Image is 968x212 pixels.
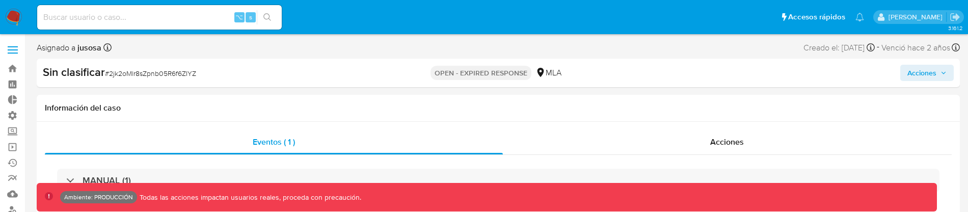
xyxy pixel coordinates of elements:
[83,175,131,186] h3: MANUAL (1)
[710,136,744,148] span: Acciones
[855,13,864,21] a: Notificaciones
[75,42,101,54] b: jusosa
[877,41,879,55] span: -
[253,136,295,148] span: Eventos ( 1 )
[881,42,950,54] span: Venció hace 2 años
[235,12,243,22] span: ⌥
[137,193,361,202] p: Todas las acciones impactan usuarios reales, proceda con precaución.
[907,65,936,81] span: Acciones
[45,103,952,113] h1: Información del caso
[43,64,105,80] b: Sin clasificar
[257,10,278,24] button: search-icon
[64,195,133,199] p: Ambiente: PRODUCCIÓN
[900,65,954,81] button: Acciones
[37,42,101,54] span: Asignado a
[431,66,531,80] p: OPEN - EXPIRED RESPONSE
[37,11,282,24] input: Buscar usuario o caso...
[788,12,845,22] span: Accesos rápidos
[105,68,196,78] span: # 2jk2oMlr8sZpnb05R6f6ZIYZ
[57,169,939,192] div: MANUAL (1)
[889,12,946,22] p: juan.jsosa@mercadolibre.com.co
[950,12,960,22] a: Salir
[803,41,875,55] div: Creado el: [DATE]
[249,12,252,22] span: s
[535,67,561,78] div: MLA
